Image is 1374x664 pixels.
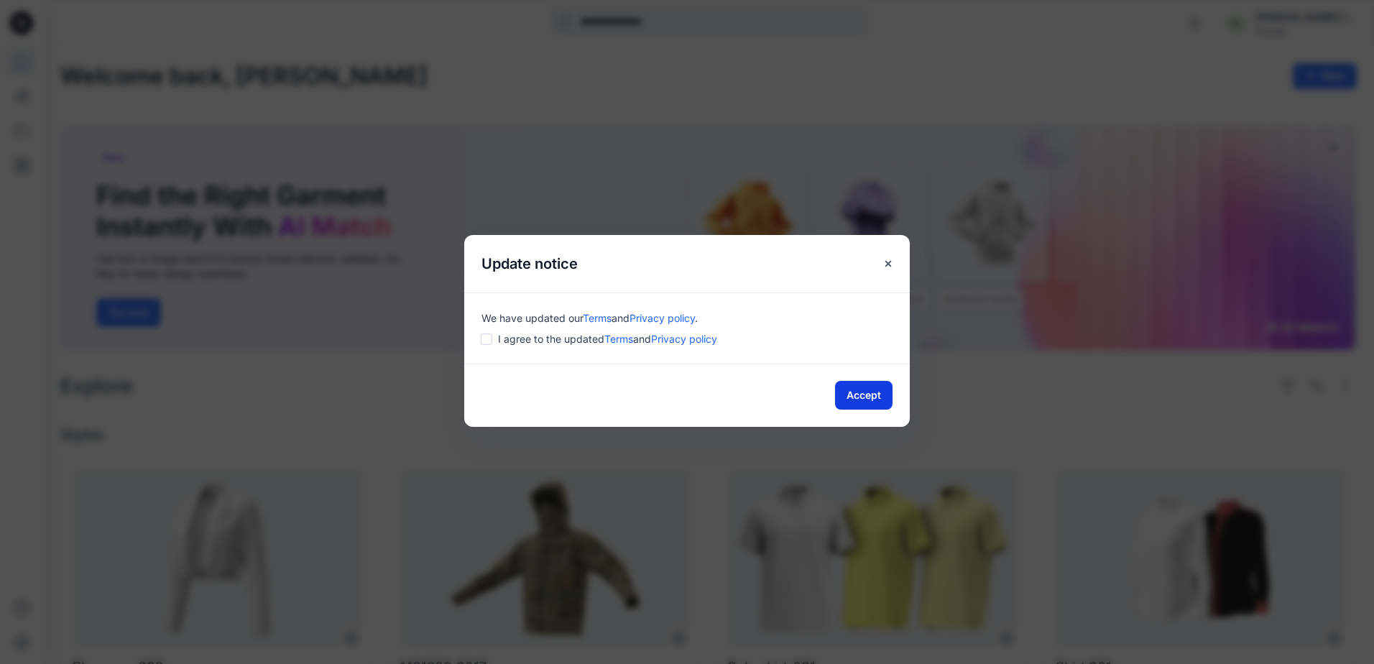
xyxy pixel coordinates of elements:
[633,333,651,345] span: and
[583,312,612,324] a: Terms
[630,312,695,324] a: Privacy policy
[498,331,717,346] span: I agree to the updated
[464,235,595,292] h5: Update notice
[651,333,717,345] a: Privacy policy
[481,310,893,326] div: We have updated our .
[612,312,630,324] span: and
[875,251,901,277] button: Close
[835,381,893,410] button: Accept
[604,333,633,345] a: Terms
